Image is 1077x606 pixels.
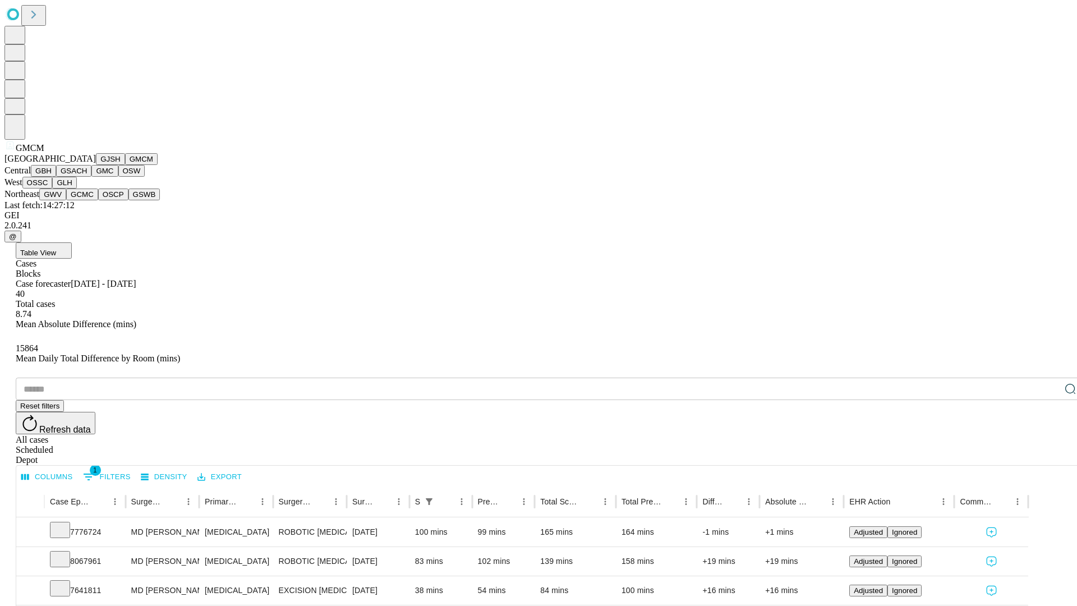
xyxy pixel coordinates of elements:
[421,494,437,509] div: 1 active filter
[118,165,145,177] button: OSW
[279,497,311,506] div: Surgery Name
[16,319,136,329] span: Mean Absolute Difference (mins)
[352,497,374,506] div: Surgery Date
[936,494,951,509] button: Menu
[454,494,470,509] button: Menu
[16,299,55,309] span: Total cases
[19,469,76,486] button: Select columns
[66,189,98,200] button: GCMC
[80,468,134,486] button: Show filters
[107,494,123,509] button: Menu
[50,576,120,605] div: 7641811
[352,518,404,547] div: [DATE]
[205,547,267,576] div: [MEDICAL_DATA]
[181,494,196,509] button: Menu
[50,497,90,506] div: Case Epic Id
[16,242,72,259] button: Table View
[622,497,662,506] div: Total Predicted Duration
[4,177,22,187] span: West
[195,469,245,486] button: Export
[279,576,341,605] div: EXCISION [MEDICAL_DATA] LESION EXCEPT [MEDICAL_DATA] TRUNK ETC 2.1 TO 3.0CM
[415,576,467,605] div: 38 mins
[50,518,120,547] div: 7776724
[540,547,610,576] div: 139 mins
[622,547,692,576] div: 158 mins
[702,518,754,547] div: -1 mins
[849,497,890,506] div: EHR Action
[892,557,917,566] span: Ignored
[131,547,194,576] div: MD [PERSON_NAME] [PERSON_NAME] Md
[22,523,39,543] button: Expand
[582,494,597,509] button: Sort
[391,494,407,509] button: Menu
[165,494,181,509] button: Sort
[765,547,838,576] div: +19 mins
[887,526,922,538] button: Ignored
[540,576,610,605] div: 84 mins
[255,494,270,509] button: Menu
[352,576,404,605] div: [DATE]
[516,494,532,509] button: Menu
[892,586,917,595] span: Ignored
[725,494,741,509] button: Sort
[56,165,91,177] button: GSACH
[205,518,267,547] div: [MEDICAL_DATA]
[96,153,125,165] button: GJSH
[854,557,883,566] span: Adjusted
[702,497,724,506] div: Difference
[131,518,194,547] div: MD [PERSON_NAME] [PERSON_NAME] Md
[887,585,922,596] button: Ignored
[16,400,64,412] button: Reset filters
[20,402,59,410] span: Reset filters
[39,189,66,200] button: GWV
[892,528,917,536] span: Ignored
[352,547,404,576] div: [DATE]
[16,289,25,299] span: 40
[312,494,328,509] button: Sort
[90,465,101,476] span: 1
[415,518,467,547] div: 100 mins
[702,576,754,605] div: +16 mins
[478,547,530,576] div: 102 mins
[478,518,530,547] div: 99 mins
[809,494,825,509] button: Sort
[849,555,887,567] button: Adjusted
[239,494,255,509] button: Sort
[71,279,136,288] span: [DATE] - [DATE]
[205,576,267,605] div: [MEDICAL_DATA]
[1010,494,1025,509] button: Menu
[22,581,39,601] button: Expand
[741,494,757,509] button: Menu
[438,494,454,509] button: Sort
[52,177,76,189] button: GLH
[765,518,838,547] div: +1 mins
[205,497,237,506] div: Primary Service
[994,494,1010,509] button: Sort
[765,576,838,605] div: +16 mins
[16,279,71,288] span: Case forecaster
[765,497,808,506] div: Absolute Difference
[478,497,500,506] div: Predicted In Room Duration
[131,497,164,506] div: Surgeon Name
[138,469,190,486] button: Density
[22,177,53,189] button: OSSC
[375,494,391,509] button: Sort
[91,494,107,509] button: Sort
[849,585,887,596] button: Adjusted
[891,494,907,509] button: Sort
[16,343,38,353] span: 15864
[4,166,31,175] span: Central
[854,586,883,595] span: Adjusted
[702,547,754,576] div: +19 mins
[415,497,420,506] div: Scheduled In Room Duration
[622,576,692,605] div: 100 mins
[421,494,437,509] button: Show filters
[597,494,613,509] button: Menu
[415,547,467,576] div: 83 mins
[4,221,1073,231] div: 2.0.241
[4,210,1073,221] div: GEI
[4,189,39,199] span: Northeast
[22,552,39,572] button: Expand
[960,497,992,506] div: Comments
[678,494,694,509] button: Menu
